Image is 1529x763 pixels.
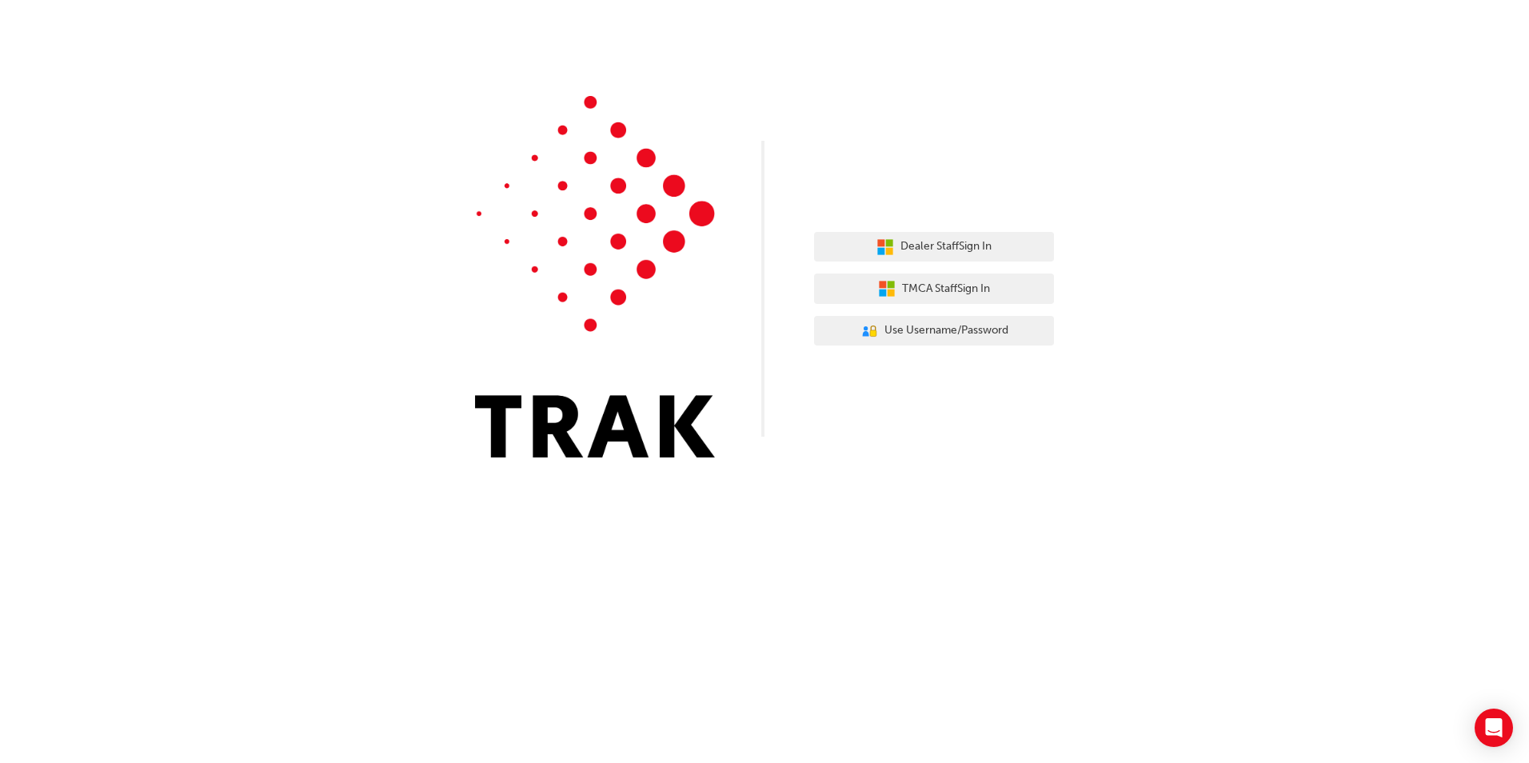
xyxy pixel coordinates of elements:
button: TMCA StaffSign In [814,274,1054,304]
img: Trak [475,96,715,457]
span: TMCA Staff Sign In [902,280,990,298]
span: Use Username/Password [884,322,1008,340]
button: Dealer StaffSign In [814,232,1054,262]
span: Dealer Staff Sign In [900,238,992,256]
button: Use Username/Password [814,316,1054,346]
div: Open Intercom Messenger [1475,709,1513,747]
